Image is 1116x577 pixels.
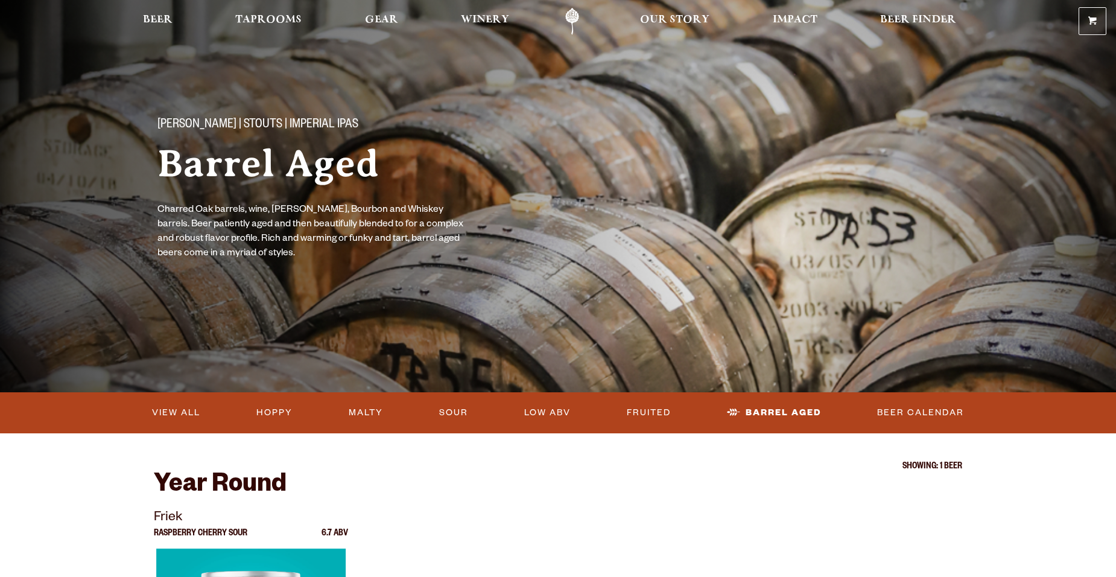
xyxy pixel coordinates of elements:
p: Showing: 1 Beer [154,462,962,472]
a: Impact [765,8,825,35]
a: Sour [434,399,473,427]
span: Impact [773,15,817,25]
h1: Barrel Aged [157,143,534,184]
a: Winery [453,8,517,35]
span: Beer Finder [880,15,956,25]
a: Low ABV [519,399,575,427]
a: Fruited [622,399,676,427]
span: [PERSON_NAME] | Stouts | Imperial IPAs [157,118,358,133]
p: Friek [154,508,348,529]
a: Hoppy [252,399,297,427]
a: Beer [135,8,180,35]
p: 6.7 ABV [322,529,348,549]
span: Winery [461,15,509,25]
a: Gear [357,8,406,35]
a: Our Story [632,8,717,35]
span: Gear [365,15,398,25]
span: Beer [143,15,173,25]
p: Raspberry Cherry Sour [154,529,247,549]
a: Odell Home [550,8,595,35]
span: Taprooms [235,15,302,25]
h2: Year Round [154,472,962,501]
p: Charred Oak barrels, wine, [PERSON_NAME], Bourbon and Whiskey barrels. Beer patiently aged and th... [157,203,466,261]
a: Barrel Aged [722,399,826,427]
a: View All [147,399,205,427]
a: Taprooms [227,8,309,35]
a: Beer Calendar [872,399,969,427]
span: Our Story [640,15,709,25]
a: Malty [344,399,388,427]
a: Beer Finder [872,8,964,35]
